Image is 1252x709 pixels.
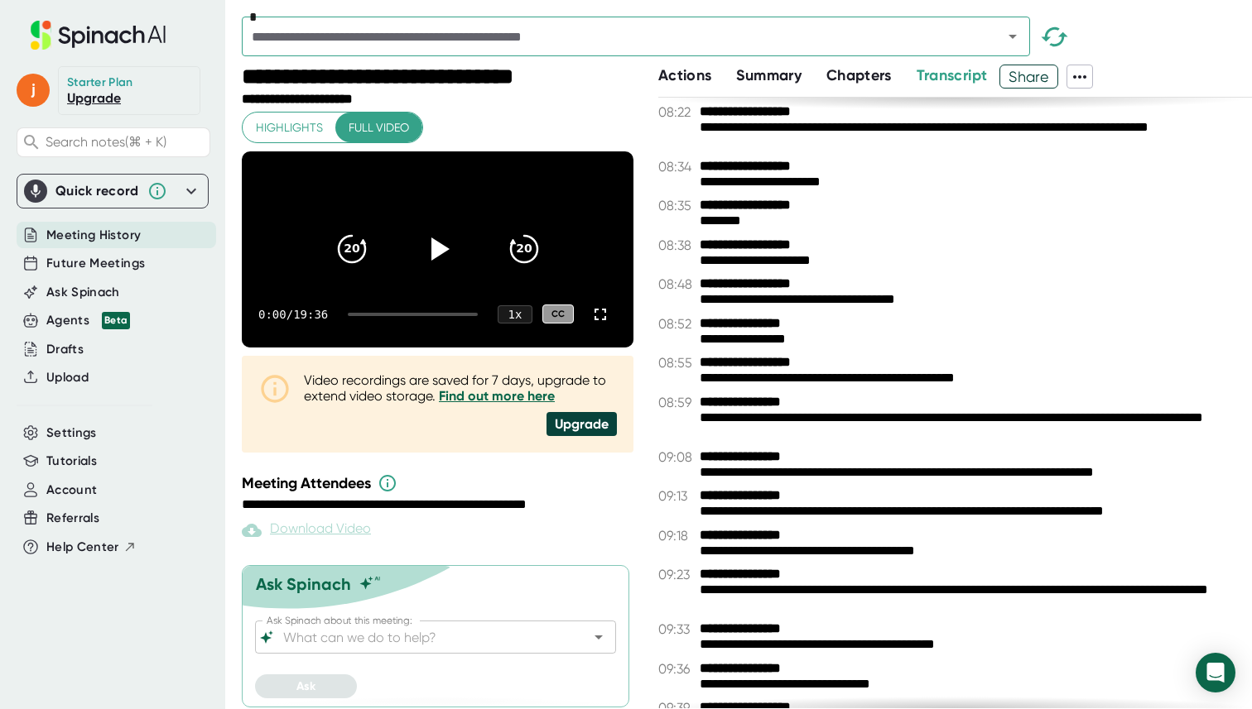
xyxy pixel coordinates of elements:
[439,388,555,404] a: Find out more here
[658,159,696,175] span: 08:34
[46,311,130,330] button: Agents Beta
[46,509,99,528] button: Referrals
[304,372,617,404] div: Video recordings are saved for 7 days, upgrade to extend video storage.
[542,304,574,323] div: CC
[547,412,617,436] div: Upgrade
[46,283,120,302] button: Ask Spinach
[658,528,696,544] span: 09:18
[1000,62,1057,91] span: Share
[46,311,130,330] div: Agents
[498,305,532,323] div: 1 x
[999,65,1058,89] button: Share
[46,254,145,273] button: Future Meetings
[658,65,711,87] button: Actions
[24,175,201,208] div: Quick record
[826,66,892,84] span: Chapters
[67,90,121,106] a: Upgrade
[242,473,638,493] div: Meeting Attendees
[826,65,892,87] button: Chapters
[658,621,696,637] span: 09:33
[587,625,610,649] button: Open
[658,276,696,292] span: 08:48
[55,183,139,199] div: Quick record
[658,567,696,582] span: 09:23
[296,679,315,693] span: Ask
[658,316,696,332] span: 08:52
[46,452,97,471] button: Tutorials
[658,449,696,465] span: 09:08
[658,198,696,213] span: 08:35
[658,355,696,371] span: 08:55
[256,117,323,138] span: Highlights
[46,538,119,557] span: Help Center
[46,340,84,359] button: Drafts
[335,113,422,143] button: Full video
[46,368,89,387] button: Upload
[102,312,130,329] div: Beta
[349,117,409,138] span: Full video
[67,75,133,90] div: Starter Plan
[658,66,711,84] span: Actions
[1001,25,1024,48] button: Open
[242,520,371,540] div: Paid feature
[658,104,696,120] span: 08:22
[658,488,696,504] span: 09:13
[255,674,357,698] button: Ask
[17,74,50,107] span: j
[243,113,336,143] button: Highlights
[280,625,562,649] input: What can we do to help?
[658,661,696,677] span: 09:36
[736,66,801,84] span: Summary
[736,65,801,87] button: Summary
[46,134,166,150] span: Search notes (⌘ + K)
[46,481,97,500] button: Account
[917,65,988,87] button: Transcript
[46,226,141,245] button: Meeting History
[1196,653,1235,692] div: Open Intercom Messenger
[658,237,696,253] span: 08:38
[256,574,351,594] div: Ask Spinach
[258,308,328,321] div: 0:00 / 19:36
[46,424,97,443] button: Settings
[917,66,988,84] span: Transcript
[658,395,696,410] span: 08:59
[46,538,137,557] button: Help Center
